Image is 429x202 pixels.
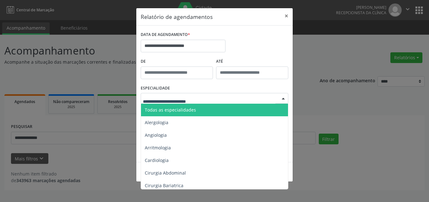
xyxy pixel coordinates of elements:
span: Cirurgia Abdominal [145,170,186,176]
span: Angiologia [145,132,167,138]
label: De [141,57,213,66]
label: ESPECIALIDADE [141,84,170,93]
h5: Relatório de agendamentos [141,13,213,21]
label: DATA DE AGENDAMENTO [141,30,190,40]
label: ATÉ [216,57,288,66]
span: Cardiologia [145,157,169,163]
button: Close [280,8,293,24]
span: Todas as especialidades [145,107,196,113]
span: Cirurgia Bariatrica [145,182,183,188]
span: Arritmologia [145,145,171,151]
span: Alergologia [145,119,168,125]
